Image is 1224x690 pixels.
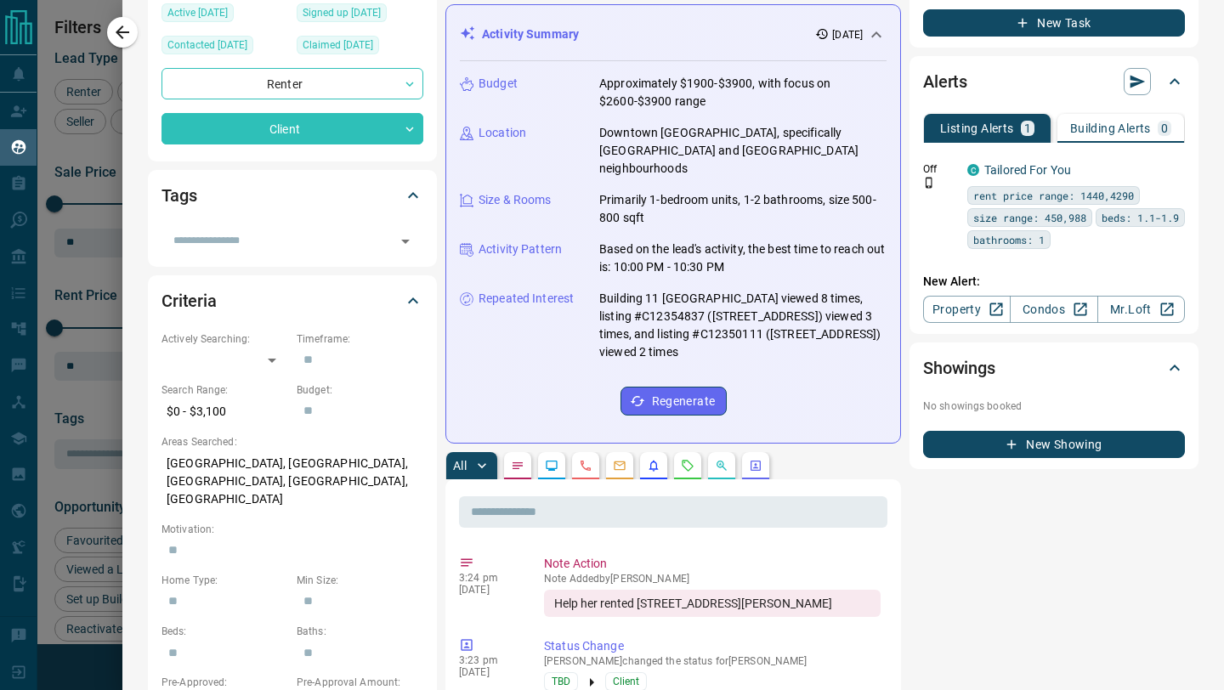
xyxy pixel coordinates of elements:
[620,387,727,416] button: Regenerate
[167,37,247,54] span: Contacted [DATE]
[1102,209,1179,226] span: beds: 1.1-1.9
[544,655,881,667] p: [PERSON_NAME] changed the status for [PERSON_NAME]
[984,163,1071,177] a: Tailored For You
[545,459,558,472] svg: Lead Browsing Activity
[161,382,288,398] p: Search Range:
[579,459,592,472] svg: Calls
[973,231,1045,248] span: bathrooms: 1
[297,382,423,398] p: Budget:
[459,654,518,666] p: 3:23 pm
[161,331,288,347] p: Actively Searching:
[967,164,979,176] div: condos.ca
[973,209,1086,226] span: size range: 450,988
[544,555,881,573] p: Note Action
[303,4,381,21] span: Signed up [DATE]
[923,348,1185,388] div: Showings
[161,280,423,321] div: Criteria
[1161,122,1168,134] p: 0
[923,177,935,189] svg: Push Notification Only
[161,3,288,27] div: Thu Aug 21 2025
[394,229,417,253] button: Open
[715,459,728,472] svg: Opportunities
[161,182,196,209] h2: Tags
[459,666,518,678] p: [DATE]
[479,240,562,258] p: Activity Pattern
[552,673,570,690] span: TBD
[297,331,423,347] p: Timeframe:
[1010,296,1097,323] a: Condos
[161,522,423,537] p: Motivation:
[303,37,373,54] span: Claimed [DATE]
[161,287,217,314] h2: Criteria
[161,398,288,426] p: $0 - $3,100
[1070,122,1151,134] p: Building Alerts
[161,675,288,690] p: Pre-Approved:
[453,460,467,472] p: All
[161,450,423,513] p: [GEOGRAPHIC_DATA], [GEOGRAPHIC_DATA], [GEOGRAPHIC_DATA], [GEOGRAPHIC_DATA], [GEOGRAPHIC_DATA]
[479,124,526,142] p: Location
[460,19,887,50] div: Activity Summary[DATE]
[459,572,518,584] p: 3:24 pm
[459,584,518,596] p: [DATE]
[973,187,1134,204] span: rent price range: 1440,4290
[923,399,1185,414] p: No showings booked
[161,113,423,144] div: Client
[161,68,423,99] div: Renter
[1097,296,1185,323] a: Mr.Loft
[297,675,423,690] p: Pre-Approval Amount:
[482,25,579,43] p: Activity Summary
[832,27,863,42] p: [DATE]
[681,459,694,472] svg: Requests
[647,459,660,472] svg: Listing Alerts
[511,459,524,472] svg: Notes
[923,61,1185,102] div: Alerts
[161,624,288,639] p: Beds:
[923,296,1011,323] a: Property
[940,122,1014,134] p: Listing Alerts
[544,573,881,585] p: Note Added by [PERSON_NAME]
[161,434,423,450] p: Areas Searched:
[479,191,552,209] p: Size & Rooms
[297,573,423,588] p: Min Size:
[297,3,423,27] div: Wed Mar 01 2023
[923,354,995,382] h2: Showings
[923,431,1185,458] button: New Showing
[599,75,887,110] p: Approximately $1900-$3900, with focus on $2600-$3900 range
[749,459,762,472] svg: Agent Actions
[923,68,967,95] h2: Alerts
[599,124,887,178] p: Downtown [GEOGRAPHIC_DATA], specifically [GEOGRAPHIC_DATA] and [GEOGRAPHIC_DATA] neighbourhoods
[479,290,574,308] p: Repeated Interest
[161,36,288,59] div: Fri Aug 30 2024
[599,240,887,276] p: Based on the lead's activity, the best time to reach out is: 10:00 PM - 10:30 PM
[544,590,881,617] div: Help her rented [STREET_ADDRESS][PERSON_NAME]
[613,459,626,472] svg: Emails
[297,624,423,639] p: Baths:
[599,191,887,227] p: Primarily 1-bedroom units, 1-2 bathrooms, size 500-800 sqft
[923,9,1185,37] button: New Task
[479,75,518,93] p: Budget
[297,36,423,59] div: Fri Sep 12 2025
[923,161,957,177] p: Off
[544,637,881,655] p: Status Change
[167,4,228,21] span: Active [DATE]
[613,673,639,690] span: Client
[161,573,288,588] p: Home Type:
[161,175,423,216] div: Tags
[923,273,1185,291] p: New Alert:
[599,290,887,361] p: Building 11 [GEOGRAPHIC_DATA] viewed 8 times, listing #C12354837 ([STREET_ADDRESS]) viewed 3 time...
[1024,122,1031,134] p: 1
